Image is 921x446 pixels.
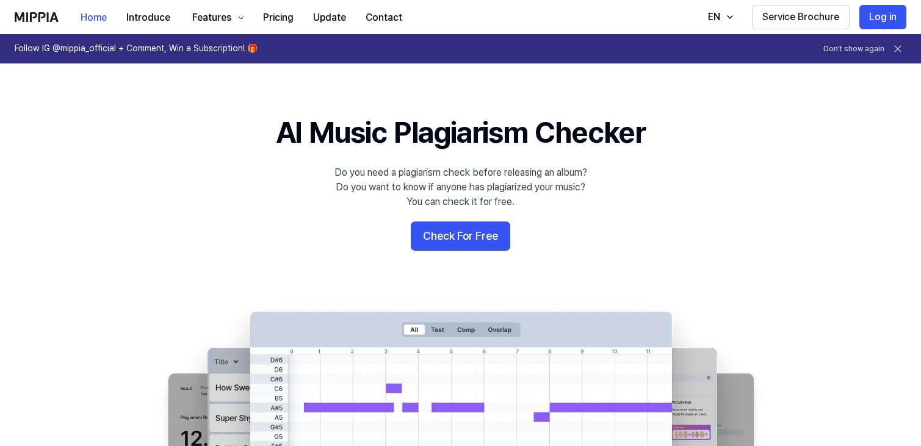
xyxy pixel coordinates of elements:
[190,10,234,25] div: Features
[356,5,412,30] button: Contact
[71,1,117,34] a: Home
[706,10,723,24] div: EN
[71,5,117,30] button: Home
[253,5,303,30] button: Pricing
[859,5,906,29] button: Log in
[180,5,253,30] button: Features
[411,221,510,251] button: Check For Free
[696,5,742,29] button: EN
[15,12,59,22] img: logo
[303,1,356,34] a: Update
[15,43,258,55] h1: Follow IG @mippia_official + Comment, Win a Subscription! 🎁
[117,5,180,30] button: Introduce
[823,44,884,54] button: Don't show again
[303,5,356,30] button: Update
[334,165,587,209] div: Do you need a plagiarism check before releasing an album? Do you want to know if anyone has plagi...
[752,5,850,29] button: Service Brochure
[276,112,645,153] h1: AI Music Plagiarism Checker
